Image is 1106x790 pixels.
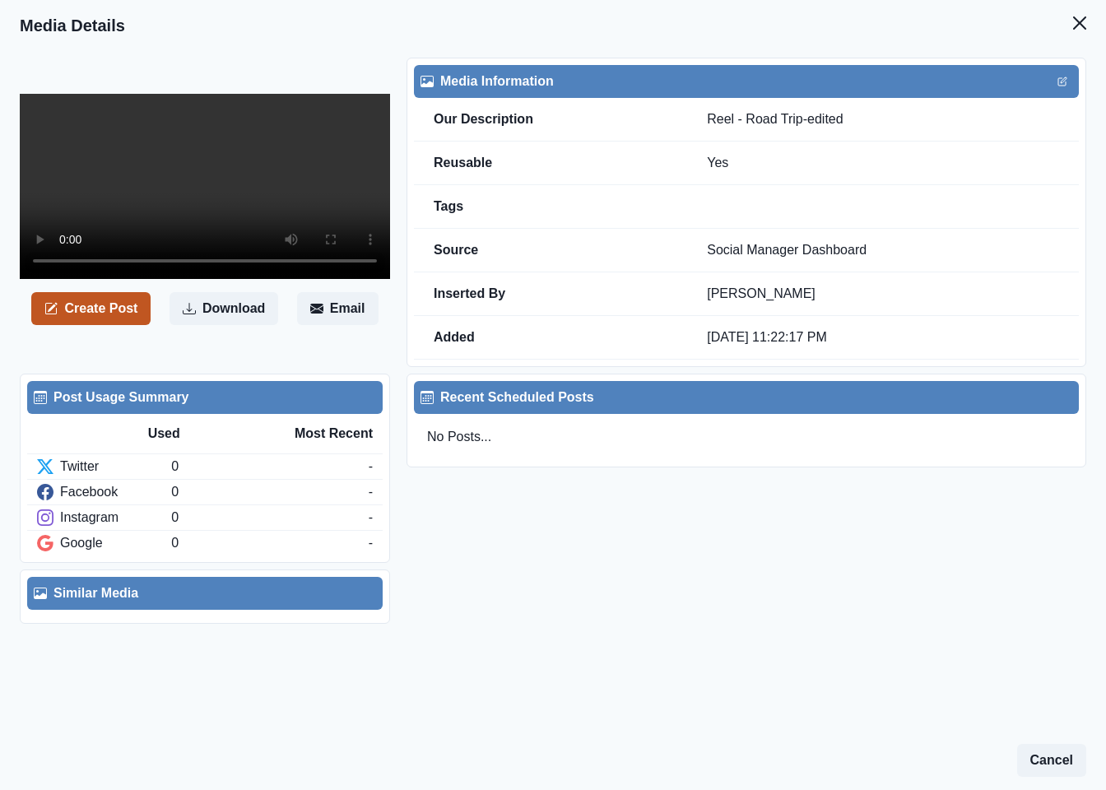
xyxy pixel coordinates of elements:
[171,533,368,553] div: 0
[414,316,687,360] td: Added
[414,142,687,185] td: Reusable
[297,292,379,325] button: Email
[369,533,373,553] div: -
[34,388,376,407] div: Post Usage Summary
[1017,744,1086,777] button: Cancel
[170,292,278,325] button: Download
[414,185,687,229] td: Tags
[687,98,1079,142] td: Reel - Road Trip-edited
[171,482,368,502] div: 0
[34,583,376,603] div: Similar Media
[414,229,687,272] td: Source
[171,508,368,527] div: 0
[369,508,373,527] div: -
[37,482,171,502] div: Facebook
[414,98,687,142] td: Our Description
[369,482,373,502] div: -
[148,424,261,444] div: Used
[707,286,816,300] a: [PERSON_NAME]
[707,242,1059,258] p: Social Manager Dashboard
[414,414,1079,460] div: No Posts...
[31,292,151,325] button: Create Post
[414,272,687,316] td: Inserted By
[37,533,171,553] div: Google
[1063,7,1096,39] button: Close
[1053,72,1072,91] button: Edit
[687,316,1079,360] td: [DATE] 11:22:17 PM
[421,388,1072,407] div: Recent Scheduled Posts
[37,457,171,476] div: Twitter
[37,508,171,527] div: Instagram
[421,72,1072,91] div: Media Information
[369,457,373,476] div: -
[171,457,368,476] div: 0
[687,142,1079,185] td: Yes
[260,424,373,444] div: Most Recent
